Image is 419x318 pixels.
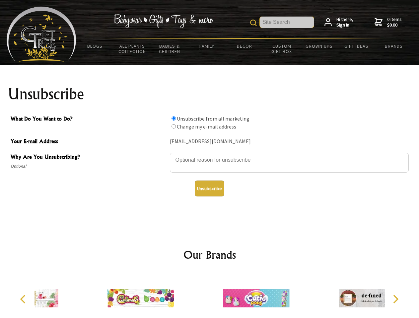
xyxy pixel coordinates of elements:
[11,115,167,124] span: What Do You Want to Do?
[195,181,224,196] button: Unsubscribe
[172,116,176,121] input: What Do You Want to Do?
[263,39,301,58] a: Custom Gift Box
[260,17,314,28] input: Site Search
[11,153,167,162] span: Why Are You Unsubscribing?
[226,39,263,53] a: Decor
[387,16,402,28] span: 0 items
[11,137,167,147] span: Your E-mail Address
[388,292,403,306] button: Next
[375,39,413,53] a: Brands
[13,247,406,263] h2: Our Brands
[336,22,353,28] strong: Sign in
[336,17,353,28] span: Hi there,
[170,136,409,147] div: [EMAIL_ADDRESS][DOMAIN_NAME]
[375,17,402,28] a: 0 items$0.00
[8,86,411,102] h1: Unsubscribe
[177,123,236,130] label: Change my e-mail address
[17,292,31,306] button: Previous
[76,39,114,53] a: BLOGS
[177,115,249,122] label: Unsubscribe from all marketing
[114,39,151,58] a: All Plants Collection
[151,39,188,58] a: Babies & Children
[250,20,257,26] img: product search
[113,14,213,28] img: Babywear - Gifts - Toys & more
[7,7,76,62] img: Babyware - Gifts - Toys and more...
[188,39,226,53] a: Family
[300,39,338,53] a: Grown Ups
[324,17,353,28] a: Hi there,Sign in
[172,124,176,129] input: What Do You Want to Do?
[11,162,167,170] span: Optional
[387,22,402,28] strong: $0.00
[170,153,409,173] textarea: Why Are You Unsubscribing?
[338,39,375,53] a: Gift Ideas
